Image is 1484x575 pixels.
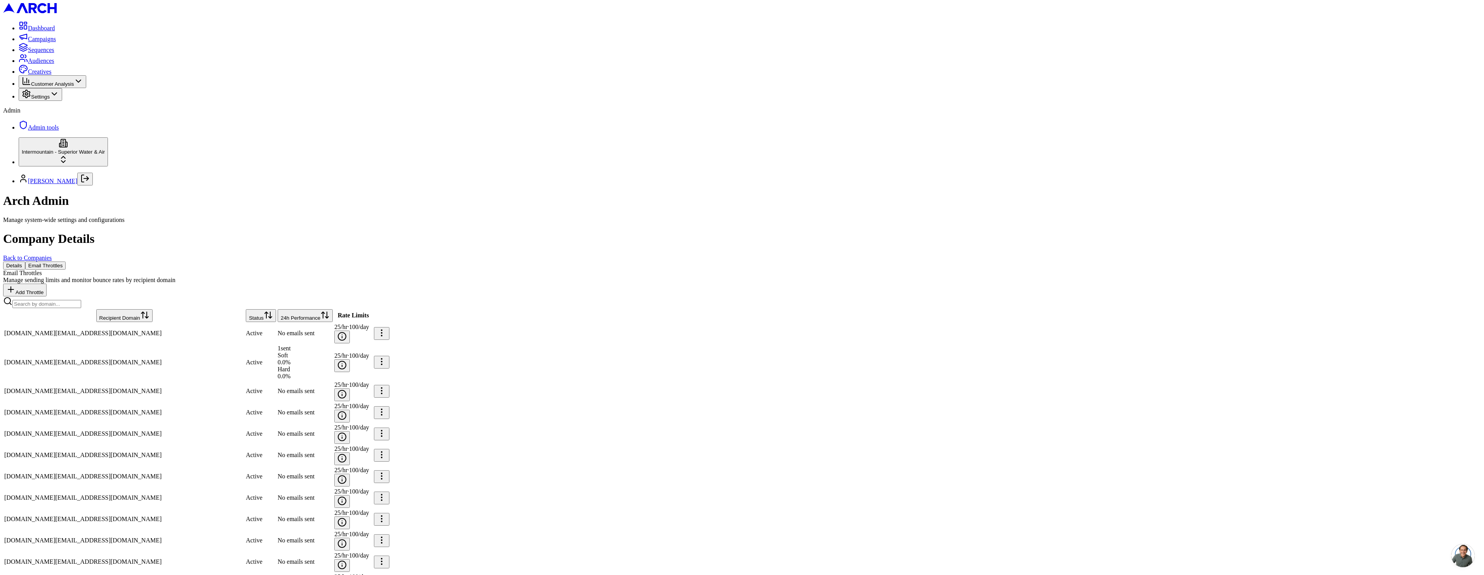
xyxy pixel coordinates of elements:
button: 24h Performance [278,309,333,322]
span: /hr [341,467,348,473]
span: 25 [334,552,341,559]
span: Campaigns [28,36,56,42]
button: Details [3,262,25,270]
span: [DOMAIN_NAME] [4,430,56,437]
span: /day [358,381,369,388]
div: No emails sent [278,558,333,565]
span: [DOMAIN_NAME] [4,558,56,565]
span: /day [358,488,369,495]
span: [EMAIL_ADDRESS][DOMAIN_NAME] [56,452,162,458]
span: [DOMAIN_NAME] [4,388,56,394]
a: Admin tools [19,124,59,131]
h1: Company Details [3,232,1481,246]
div: Active [246,388,276,395]
span: /hr [341,552,348,559]
span: [DOMAIN_NAME] [4,473,56,480]
span: /day [358,531,369,537]
a: [PERSON_NAME] [28,178,77,184]
span: /hr [341,403,348,409]
span: 25 [334,403,341,409]
span: 25 [334,424,341,431]
button: Add Throttle [3,284,47,296]
span: 100 [349,424,358,431]
span: /hr [341,324,348,330]
span: · [348,488,349,495]
span: [DOMAIN_NAME] [4,537,56,544]
span: · [348,403,349,409]
div: No emails sent [278,494,333,501]
span: 100 [349,552,358,559]
span: /day [358,509,369,516]
span: Intermountain - Superior Water & Air [22,149,105,155]
span: /day [358,445,369,452]
a: Creatives [19,68,51,75]
div: Active [246,330,276,337]
span: Hard [278,366,290,372]
span: 100 [349,324,358,330]
span: [EMAIL_ADDRESS][DOMAIN_NAME] [56,409,162,416]
div: Manage system-wide settings and configurations [3,216,1481,223]
div: Active [246,494,276,501]
span: 100 [349,352,358,359]
span: Creatives [28,68,51,75]
span: /day [358,467,369,473]
span: /hr [341,352,348,359]
span: [EMAIL_ADDRESS][DOMAIN_NAME] [56,359,162,365]
span: Audiences [28,57,54,64]
span: /hr [341,531,348,537]
div: Open chat [1451,544,1475,567]
input: Search by domain... [12,300,81,308]
div: No emails sent [278,388,333,395]
span: 100 [349,445,358,452]
span: /day [358,424,369,431]
div: No emails sent [278,537,333,544]
span: [EMAIL_ADDRESS][DOMAIN_NAME] [56,516,162,522]
div: Active [246,409,276,416]
span: 100 [349,467,358,473]
span: /day [358,324,369,330]
div: Active [246,359,276,366]
span: Admin tools [28,124,59,131]
span: 100 [349,381,358,388]
span: 25 [334,381,341,388]
span: · [348,467,349,473]
button: Recipient Domain [96,309,153,322]
th: Rate Limits [334,309,372,322]
span: 25 [334,488,341,495]
span: · [348,445,349,452]
span: [EMAIL_ADDRESS][DOMAIN_NAME] [56,494,162,501]
div: Active [246,430,276,437]
div: Active [246,473,276,480]
span: /hr [341,424,348,431]
div: No emails sent [278,473,333,480]
a: Sequences [19,47,54,53]
span: [DOMAIN_NAME] [4,516,56,522]
span: /hr [341,509,348,516]
span: · [348,381,349,388]
button: Email Throttles [25,262,66,270]
button: Log out [77,173,93,185]
a: Audiences [19,57,54,64]
a: Back to Companies [3,255,52,261]
span: 25 [334,509,341,516]
span: 25 [334,352,341,359]
span: 100 [349,509,358,516]
span: [EMAIL_ADDRESS][DOMAIN_NAME] [56,388,162,394]
div: Active [246,558,276,565]
span: Customer Analysis [31,81,74,87]
span: [DOMAIN_NAME] [4,452,56,458]
span: /hr [341,445,348,452]
span: Sequences [28,47,54,53]
span: 25 [334,324,341,330]
button: Intermountain - Superior Water & Air [19,137,108,166]
div: Admin [3,107,1481,114]
span: 0.0 % [278,359,290,365]
span: · [348,352,349,359]
div: Manage sending limits and monitor bounce rates by recipient domain [3,277,1481,284]
span: 25 [334,467,341,473]
span: /day [358,552,369,559]
span: /day [358,352,369,359]
span: · [348,424,349,431]
span: · [348,531,349,537]
span: [DOMAIN_NAME] [4,330,56,336]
